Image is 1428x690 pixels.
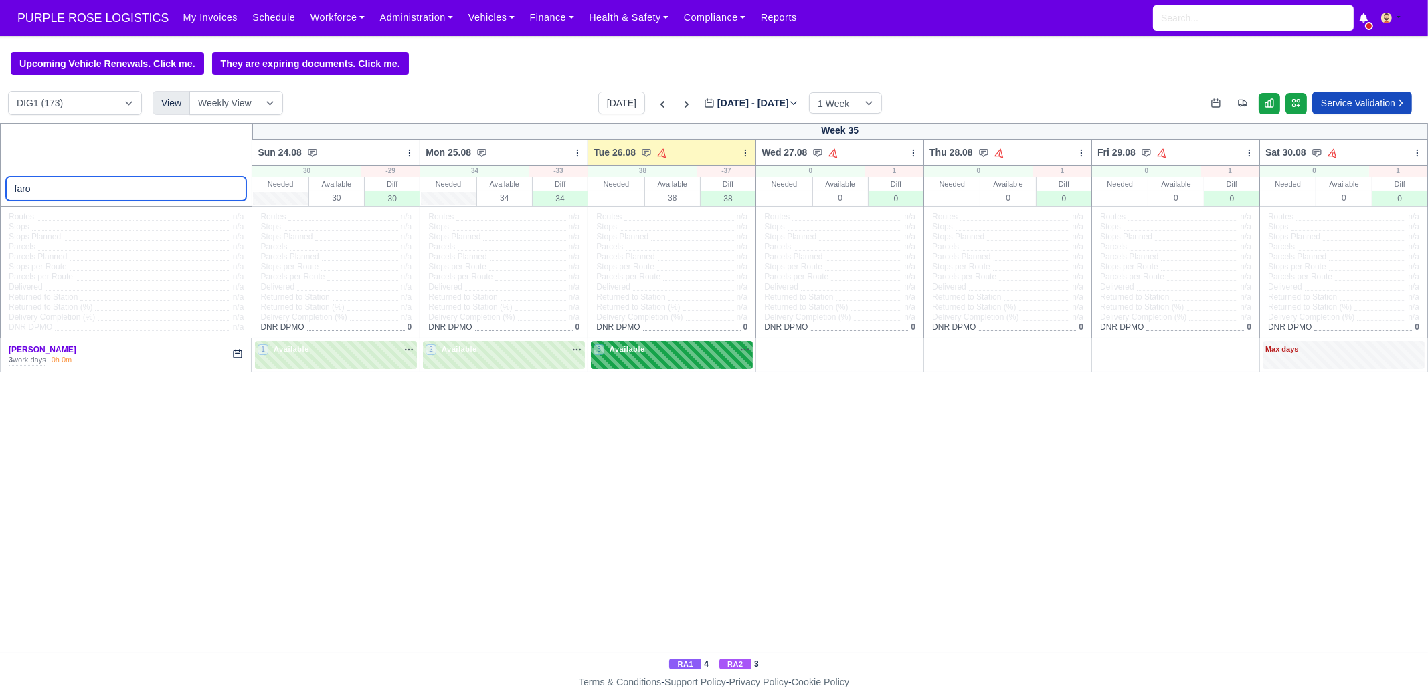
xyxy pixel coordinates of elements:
[569,262,580,271] span: n/a
[1268,242,1295,252] span: Parcels
[1408,272,1419,281] span: n/a
[1072,262,1083,271] span: n/a
[233,222,244,231] span: n/a
[737,222,748,231] span: n/a
[428,262,486,272] span: Stops per Route
[569,312,580,322] span: n/a
[669,659,701,669] span: RA1
[153,91,190,115] div: View
[1100,222,1121,232] span: Stops
[932,272,996,282] span: Parcels per Route
[932,262,990,272] span: Stops per Route
[588,166,697,177] div: 38
[233,312,244,322] span: n/a
[1240,312,1251,322] span: n/a
[1240,242,1251,251] span: n/a
[1072,252,1083,261] span: n/a
[753,5,804,31] a: Reports
[932,282,966,292] span: Delivered
[1240,212,1251,221] span: n/a
[932,252,990,262] span: Parcels Planned
[932,322,976,332] span: DNR DPMO
[233,272,244,281] span: n/a
[365,191,420,206] div: 30
[233,232,244,241] span: n/a
[1100,242,1127,252] span: Parcels
[260,272,325,282] span: Parcels per Route
[932,222,953,232] span: Stops
[428,222,449,232] span: Stops
[813,191,868,205] div: 0
[1369,166,1427,177] div: 1
[1312,92,1412,114] a: Service Validation
[52,355,72,366] div: 0h 0m
[1037,177,1091,191] div: Diff
[1204,191,1259,206] div: 0
[9,312,95,322] span: Delivery Completion (%)
[932,302,1016,312] span: Returned to Station (%)
[764,302,848,312] span: Returned to Station (%)
[737,302,748,312] span: n/a
[426,344,436,355] span: 2
[904,242,915,251] span: n/a
[1408,262,1419,271] span: n/a
[9,356,13,364] strong: 3
[932,242,959,252] span: Parcels
[401,232,412,241] span: n/a
[9,272,73,282] span: Parcels per Route
[1079,322,1083,332] span: 0
[477,177,532,191] div: Available
[904,212,915,221] span: n/a
[401,302,412,312] span: n/a
[569,292,580,302] span: n/a
[596,292,665,302] span: Returned to Station
[1100,312,1186,322] span: Delivery Completion (%)
[569,242,580,251] span: n/a
[737,262,748,271] span: n/a
[9,355,46,366] div: work days
[764,242,791,252] span: Parcels
[704,659,709,669] strong: 4
[426,146,471,159] span: Mon 25.08
[932,232,984,242] span: Stops Planned
[1268,322,1312,332] span: DNR DPMO
[428,292,497,302] span: Returned to Station
[1072,212,1083,221] span: n/a
[932,212,958,222] span: Routes
[11,5,175,31] span: PURPLE ROSE LOGISTICS
[258,344,268,355] span: 1
[401,282,412,292] span: n/a
[596,242,623,252] span: Parcels
[401,312,412,322] span: n/a
[1153,5,1354,31] input: Search...
[596,232,648,242] span: Stops Planned
[569,212,580,221] span: n/a
[260,242,287,252] span: Parcels
[1408,222,1419,231] span: n/a
[1408,212,1419,221] span: n/a
[596,322,640,332] span: DNR DPMO
[588,177,644,191] div: Needed
[1072,222,1083,231] span: n/a
[1361,626,1428,690] iframe: Chat Widget
[260,292,329,302] span: Returned to Station
[737,272,748,281] span: n/a
[1260,166,1368,177] div: 0
[645,177,700,191] div: Available
[408,322,412,332] span: 0
[904,262,915,271] span: n/a
[260,302,344,312] span: Returned to Station (%)
[401,242,412,251] span: n/a
[260,232,313,242] span: Stops Planned
[1201,166,1259,177] div: 1
[1100,292,1169,302] span: Returned to Station
[1240,272,1251,281] span: n/a
[677,5,753,31] a: Compliance
[932,292,1001,302] span: Returned to Station
[737,212,748,221] span: n/a
[252,123,1428,140] div: Week 35
[1100,262,1158,272] span: Stops per Route
[9,252,67,262] span: Parcels Planned
[260,252,319,262] span: Parcels Planned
